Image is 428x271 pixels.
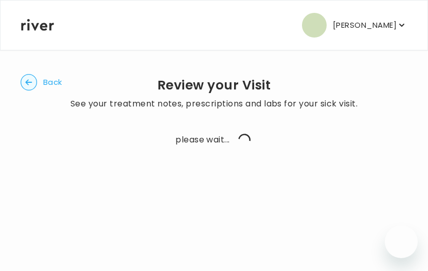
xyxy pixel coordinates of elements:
[70,78,358,93] h2: Review your Visit
[175,132,253,148] span: please wait...
[70,97,358,111] p: See your treatment notes, prescriptions and labs for your sick visit.
[21,74,62,91] button: Back
[385,225,418,258] iframe: Button to launch messaging window
[43,75,62,89] span: Back
[302,13,407,38] button: user avatar[PERSON_NAME]
[333,18,397,32] p: [PERSON_NAME]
